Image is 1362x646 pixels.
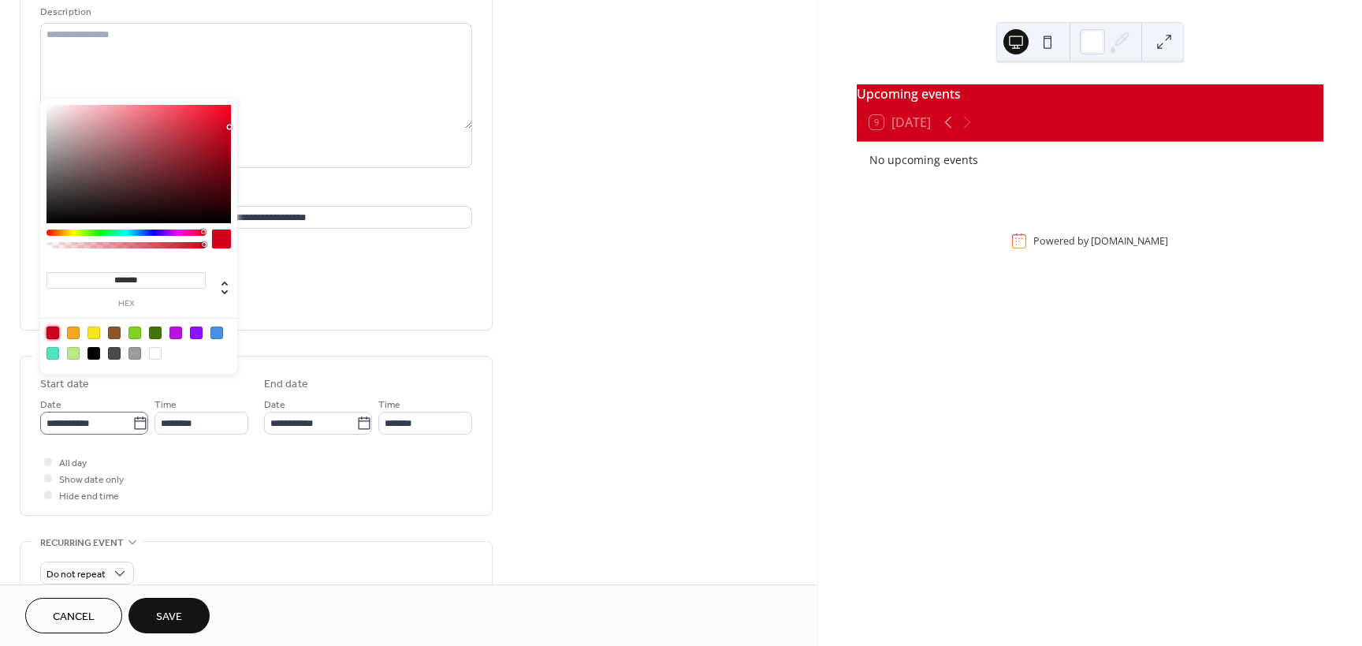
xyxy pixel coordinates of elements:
[264,376,308,393] div: End date
[128,327,141,339] div: #7ED321
[169,327,182,339] div: #BD10E0
[87,347,100,360] div: #000000
[190,327,203,339] div: #9013FE
[857,84,1323,103] div: Upcoming events
[128,598,210,633] button: Save
[47,566,106,584] span: Do not repeat
[210,327,223,339] div: #4A90E2
[67,347,80,360] div: #B8E986
[40,4,469,21] div: Description
[59,455,87,472] span: All day
[1091,234,1168,248] a: [DOMAIN_NAME]
[47,347,59,360] div: #50E3C2
[149,347,162,360] div: #FFFFFF
[108,347,121,360] div: #4A4A4A
[47,300,206,308] label: hex
[59,472,124,488] span: Show date only
[53,609,95,625] span: Cancel
[264,397,285,413] span: Date
[378,397,400,413] span: Time
[40,376,89,393] div: Start date
[47,327,59,339] div: #D0021B
[40,187,469,204] div: Location
[1033,234,1168,248] div: Powered by
[108,327,121,339] div: #8B572A
[128,347,141,360] div: #9B9B9B
[59,488,119,505] span: Hide end time
[40,397,61,413] span: Date
[869,151,1311,168] div: No upcoming events
[67,327,80,339] div: #F5A623
[25,598,122,633] button: Cancel
[154,397,177,413] span: Time
[40,535,124,551] span: Recurring event
[156,609,182,625] span: Save
[87,327,100,339] div: #F8E71C
[149,327,162,339] div: #417505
